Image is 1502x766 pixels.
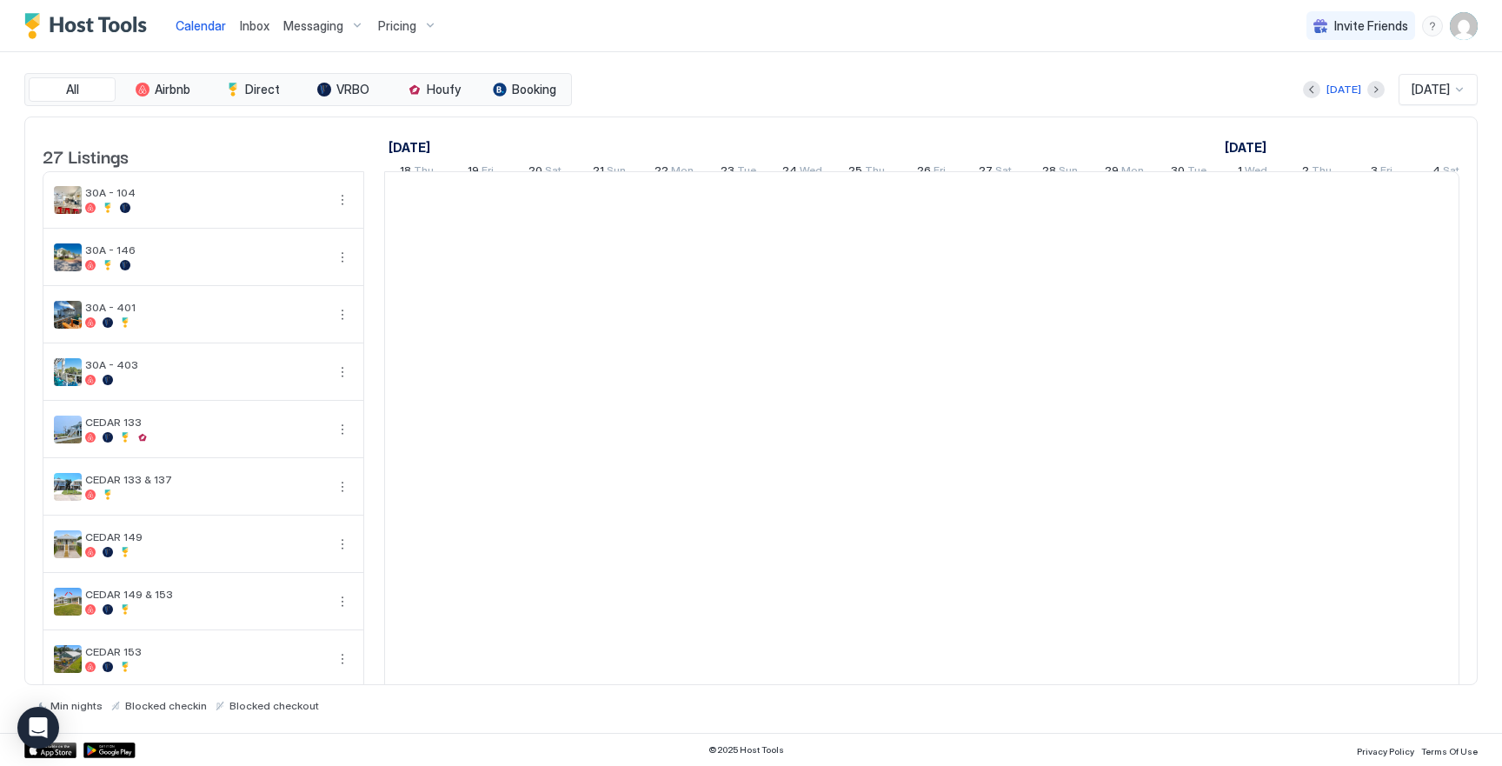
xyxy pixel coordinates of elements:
[240,18,269,33] span: Inbox
[332,362,353,383] button: More options
[332,534,353,555] div: menu
[1412,82,1450,97] span: [DATE]
[778,160,827,185] a: September 24, 2025
[66,82,79,97] span: All
[332,247,353,268] button: More options
[332,591,353,612] div: menu
[463,160,498,185] a: September 19, 2025
[332,534,353,555] button: More options
[332,304,353,325] button: More options
[1326,82,1361,97] div: [DATE]
[85,243,325,256] span: 30A - 146
[655,163,668,182] span: 22
[332,419,353,440] button: More options
[54,358,82,386] div: listing image
[332,190,353,210] div: menu
[1428,160,1464,185] a: October 4, 2025
[528,163,542,182] span: 20
[917,163,931,182] span: 26
[482,163,494,182] span: Fri
[83,743,136,758] a: Google Play Store
[1421,746,1478,756] span: Terms Of Use
[54,301,82,329] div: listing image
[974,160,1016,185] a: September 27, 2025
[229,699,319,712] span: Blocked checkout
[593,163,604,182] span: 21
[716,160,761,185] a: September 23, 2025
[332,476,353,497] div: menu
[782,163,797,182] span: 24
[1059,163,1078,182] span: Sun
[1105,163,1119,182] span: 29
[17,707,59,749] div: Open Intercom Messenger
[512,82,556,97] span: Booking
[54,473,82,501] div: listing image
[650,160,698,185] a: September 22, 2025
[1171,163,1185,182] span: 30
[671,163,694,182] span: Mon
[125,699,207,712] span: Blocked checkin
[414,163,434,182] span: Thu
[209,77,296,102] button: Direct
[1038,160,1082,185] a: September 28, 2025
[844,160,889,185] a: September 25, 2025
[332,247,353,268] div: menu
[54,645,82,673] div: listing image
[24,743,76,758] a: App Store
[85,186,325,199] span: 30A - 104
[24,13,155,39] a: Host Tools Logo
[332,476,353,497] button: More options
[395,160,438,185] a: September 18, 2025
[332,362,353,383] div: menu
[1432,163,1440,182] span: 4
[1371,163,1378,182] span: 3
[176,17,226,35] a: Calendar
[50,699,103,712] span: Min nights
[1233,160,1272,185] a: October 1, 2025
[176,18,226,33] span: Calendar
[427,82,461,97] span: Houfy
[708,744,784,756] span: © 2025 Host Tools
[1366,160,1397,185] a: October 3, 2025
[1042,163,1056,182] span: 28
[54,416,82,443] div: listing image
[54,243,82,271] div: listing image
[390,77,477,102] button: Houfy
[1421,741,1478,759] a: Terms Of Use
[245,82,280,97] span: Direct
[54,186,82,214] div: listing image
[545,163,562,182] span: Sat
[865,163,885,182] span: Thu
[1100,160,1148,185] a: September 29, 2025
[481,77,568,102] button: Booking
[468,163,479,182] span: 19
[384,135,435,160] a: September 18, 2025
[1324,79,1364,100] button: [DATE]
[979,163,993,182] span: 27
[119,77,206,102] button: Airbnb
[1187,163,1206,182] span: Tue
[85,358,325,371] span: 30A - 403
[995,163,1012,182] span: Sat
[43,143,129,169] span: 27 Listings
[1357,741,1414,759] a: Privacy Policy
[1312,163,1332,182] span: Thu
[1357,746,1414,756] span: Privacy Policy
[85,301,325,314] span: 30A - 401
[85,416,325,429] span: CEDAR 133
[1450,12,1478,40] div: User profile
[240,17,269,35] a: Inbox
[283,18,343,34] span: Messaging
[1298,160,1336,185] a: October 2, 2025
[1302,163,1309,182] span: 2
[85,645,325,658] span: CEDAR 153
[1121,163,1144,182] span: Mon
[721,163,734,182] span: 23
[1380,163,1392,182] span: Fri
[588,160,630,185] a: September 21, 2025
[332,419,353,440] div: menu
[1303,81,1320,98] button: Previous month
[332,591,353,612] button: More options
